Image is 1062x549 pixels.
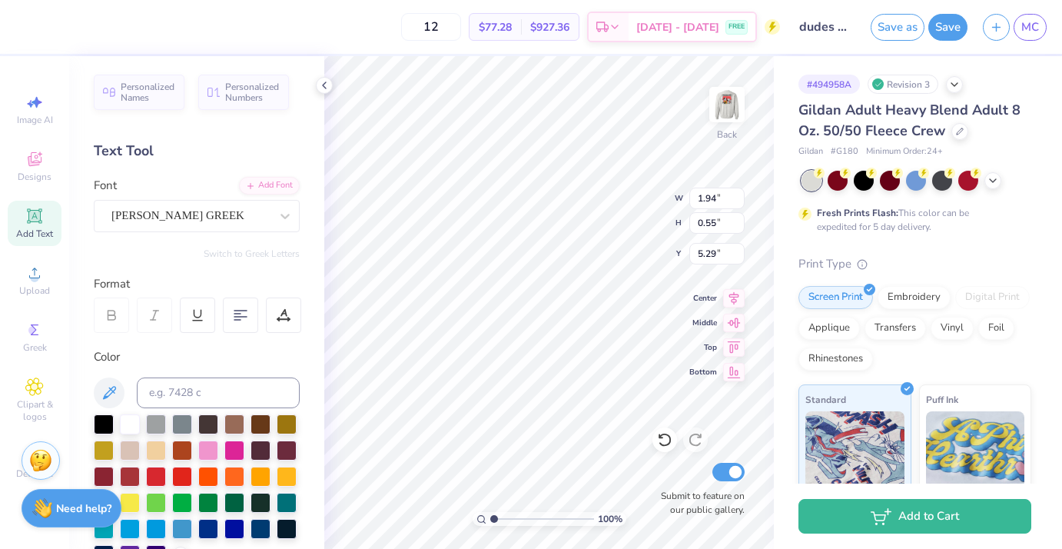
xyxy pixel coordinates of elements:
[23,341,47,354] span: Greek
[928,14,967,41] button: Save
[530,19,569,35] span: $927.36
[926,391,958,408] span: Puff Ink
[689,342,717,353] span: Top
[94,348,300,366] div: Color
[868,75,938,94] div: Revision 3
[225,82,280,103] span: Personalized Numbers
[137,378,300,408] input: e.g. 7428 c
[598,512,622,526] span: 100 %
[18,171,51,183] span: Designs
[798,101,1021,140] span: Gildan Adult Heavy Blend Adult 8 Oz. 50/50 Fleece Crew
[94,275,301,293] div: Format
[19,284,50,297] span: Upload
[479,19,512,35] span: $77.28
[817,207,898,219] strong: Fresh Prints Flash:
[798,499,1031,534] button: Add to Cart
[652,489,745,517] label: Submit to feature on our public gallery.
[878,286,951,309] div: Embroidery
[955,286,1030,309] div: Digital Print
[798,145,823,158] span: Gildan
[728,22,745,32] span: FREE
[831,145,858,158] span: # G180
[689,318,717,328] span: Middle
[871,14,924,41] button: Save as
[94,177,117,195] label: Font
[8,398,61,423] span: Clipart & logos
[978,317,1014,340] div: Foil
[1014,14,1047,41] a: MC
[817,206,1006,234] div: This color can be expedited for 5 day delivery.
[689,367,717,378] span: Bottom
[866,145,943,158] span: Minimum Order: 24 +
[805,411,904,488] img: Standard
[712,89,742,120] img: Back
[17,114,53,126] span: Image AI
[16,467,53,480] span: Decorate
[94,141,300,161] div: Text Tool
[717,128,737,141] div: Back
[1021,18,1039,36] span: MC
[689,293,717,304] span: Center
[931,317,974,340] div: Vinyl
[121,82,175,103] span: Personalized Names
[805,391,846,408] span: Standard
[798,286,873,309] div: Screen Print
[798,348,873,371] div: Rhinestones
[798,255,1031,273] div: Print Type
[204,248,300,260] button: Switch to Greek Letters
[865,317,926,340] div: Transfers
[798,75,860,94] div: # 494958A
[798,317,860,340] div: Applique
[56,501,111,516] strong: Need help?
[926,411,1025,488] img: Puff Ink
[16,228,53,240] span: Add Text
[636,19,719,35] span: [DATE] - [DATE]
[401,13,461,41] input: – –
[788,12,863,42] input: Untitled Design
[239,177,300,195] div: Add Font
